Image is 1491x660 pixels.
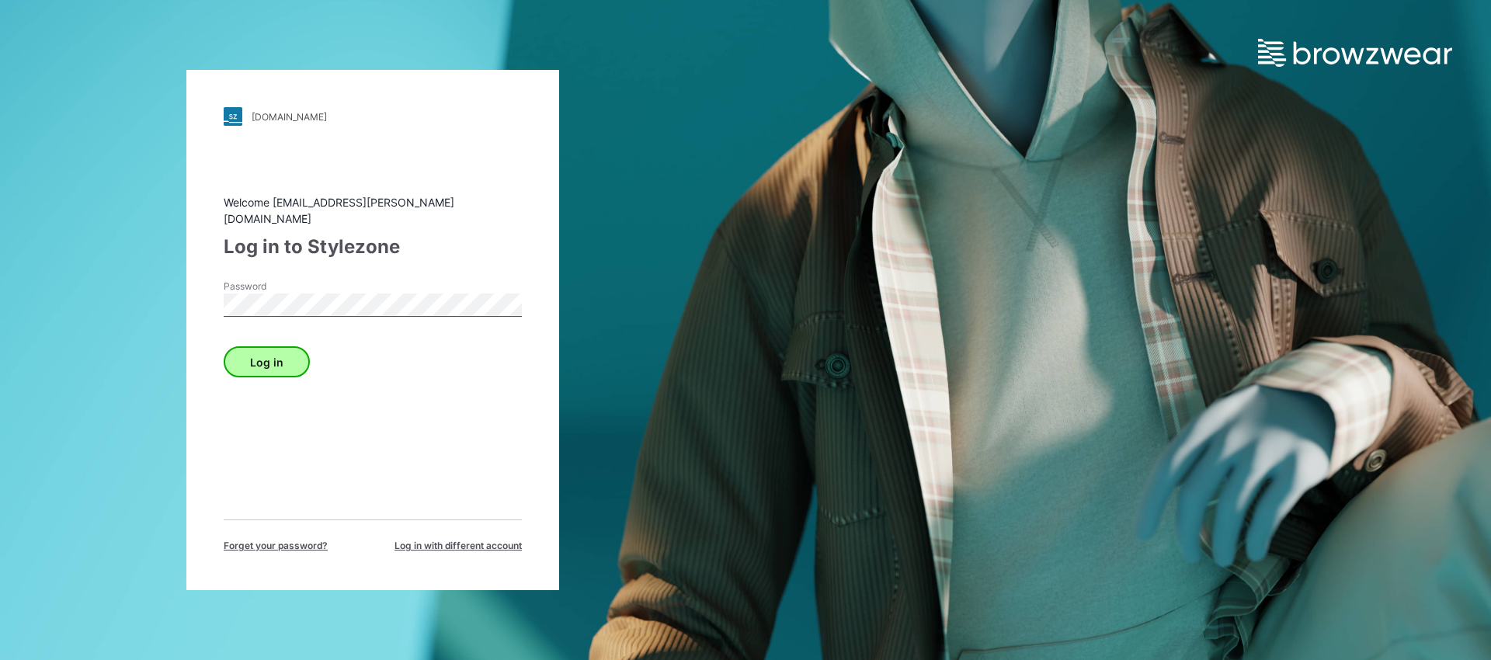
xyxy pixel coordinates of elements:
span: Log in with different account [394,539,522,553]
label: Password [224,280,332,294]
span: Forget your password? [224,539,328,553]
div: Welcome [EMAIL_ADDRESS][PERSON_NAME][DOMAIN_NAME] [224,194,522,227]
img: browzwear-logo.e42bd6dac1945053ebaf764b6aa21510.svg [1258,39,1452,67]
button: Log in [224,346,310,377]
div: Log in to Stylezone [224,233,522,261]
div: [DOMAIN_NAME] [252,111,327,123]
img: stylezone-logo.562084cfcfab977791bfbf7441f1a819.svg [224,107,242,126]
a: [DOMAIN_NAME] [224,107,522,126]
